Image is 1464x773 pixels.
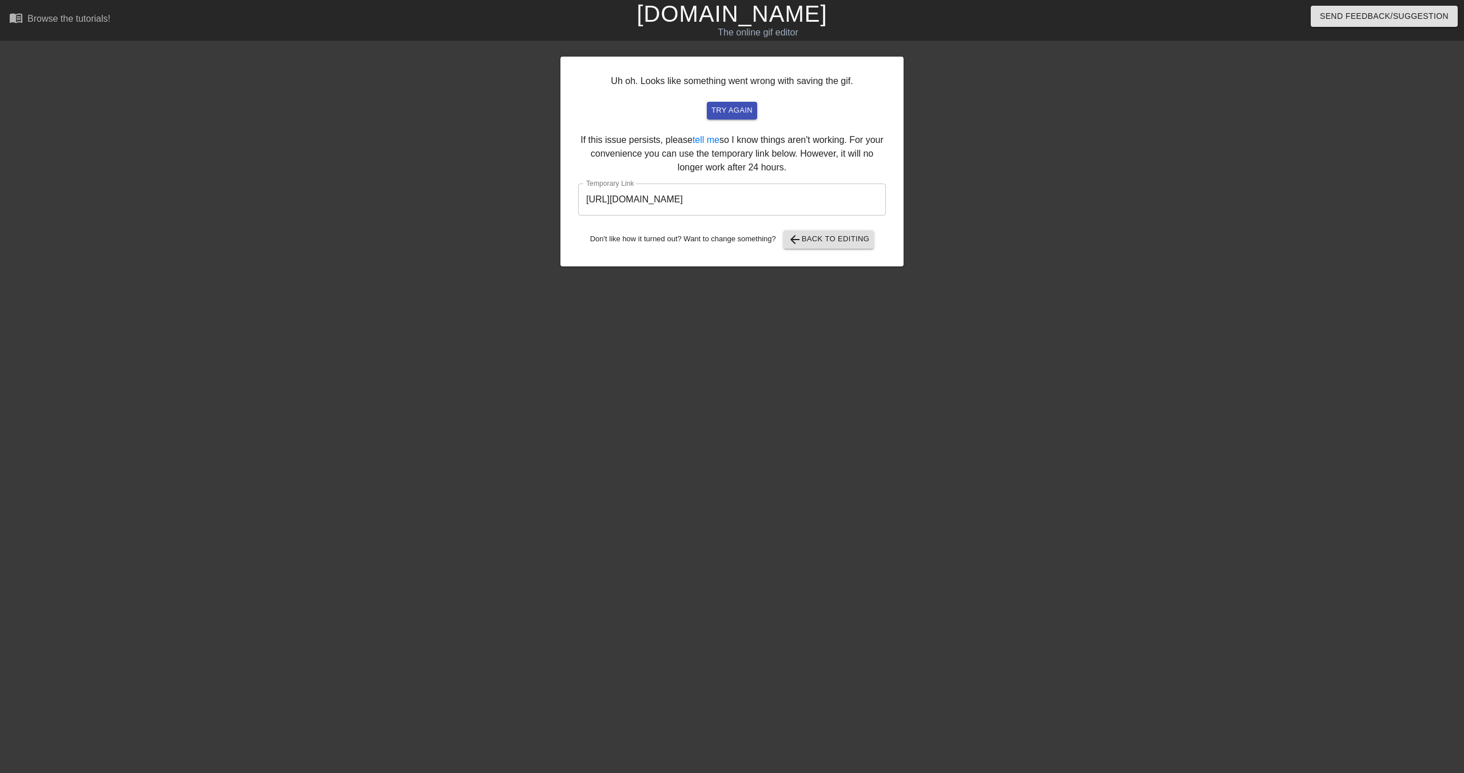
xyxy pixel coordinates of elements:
[788,233,802,246] span: arrow_back
[711,104,753,117] span: try again
[27,14,110,23] div: Browse the tutorials!
[693,135,719,145] a: tell me
[9,11,23,25] span: menu_book
[1320,9,1449,23] span: Send Feedback/Suggestion
[707,102,757,119] button: try again
[788,233,870,246] span: Back to Editing
[494,26,1022,39] div: The online gif editor
[1311,6,1458,27] button: Send Feedback/Suggestion
[636,1,827,26] a: [DOMAIN_NAME]
[578,230,886,249] div: Don't like how it turned out? Want to change something?
[560,57,904,266] div: Uh oh. Looks like something went wrong with saving the gif. If this issue persists, please so I k...
[578,184,886,216] input: bare
[783,230,874,249] button: Back to Editing
[9,11,110,29] a: Browse the tutorials!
